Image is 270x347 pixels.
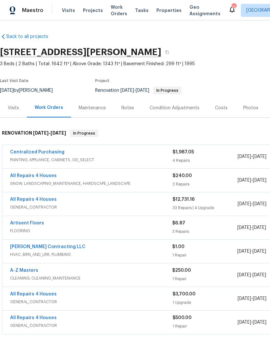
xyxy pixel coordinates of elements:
[237,225,251,230] span: [DATE]
[120,88,149,93] span: -
[10,197,57,202] a: All Repairs 4 Houses
[10,251,172,258] span: HVAC, BRN_AND_LRR, PLUMBING
[51,131,66,135] span: [DATE]
[173,299,238,306] div: 1 Upgrade
[238,295,266,302] span: -
[253,273,266,277] span: [DATE]
[238,153,266,160] span: -
[238,177,266,184] span: -
[161,46,173,58] button: Copy Address
[238,201,266,207] span: -
[10,322,173,329] span: GENERAL_CONTRACTOR
[111,4,127,17] span: Work Orders
[253,178,266,183] span: [DATE]
[231,4,236,10] div: 13
[173,323,238,329] div: 1 Repair
[121,105,134,111] div: Notes
[10,228,172,234] span: FLOORING
[33,131,49,135] span: [DATE]
[237,249,251,254] span: [DATE]
[237,273,251,277] span: [DATE]
[253,296,266,301] span: [DATE]
[243,105,258,111] div: Photos
[10,173,57,178] a: All Repairs 4 Houses
[238,178,251,183] span: [DATE]
[253,225,266,230] span: [DATE]
[22,7,43,14] span: Maestro
[10,157,173,163] span: PAINTING, APPLIANCE, CABINETS, OD_SELECT
[95,79,109,83] span: Project
[253,249,266,254] span: [DATE]
[10,275,172,281] span: CLEANING, CLEANING_MAINTENANCE
[120,88,134,93] span: [DATE]
[237,248,266,255] span: -
[10,204,173,210] span: GENERAL_CONTRACTOR
[238,154,251,159] span: [DATE]
[253,320,266,325] span: [DATE]
[10,292,57,296] a: All Repairs 4 Houses
[253,202,266,206] span: [DATE]
[173,197,195,202] span: $12,731.16
[172,268,191,273] span: $250.00
[172,228,237,235] div: 3 Repairs
[238,319,266,326] span: -
[136,88,149,93] span: [DATE]
[173,316,192,320] span: $500.00
[150,105,199,111] div: Condition Adjustments
[62,7,75,14] span: Visits
[8,105,19,111] div: Visits
[238,202,251,206] span: [DATE]
[10,221,44,225] a: Artisent Floors
[10,150,64,154] a: Centralized Purchasing
[173,181,238,187] div: 2 Repairs
[173,173,192,178] span: $240.00
[33,131,66,135] span: -
[172,221,185,225] span: $6.87
[10,180,173,187] span: SNOW, LANDSCAPING_MAINTENANCE, HARDSCAPE_LANDSCAPE
[173,150,194,154] span: $1,987.05
[253,154,266,159] span: [DATE]
[83,7,103,14] span: Projects
[154,89,181,92] span: In Progress
[173,205,238,211] div: 33 Repairs | 4 Upgrade
[237,224,266,231] span: -
[79,105,106,111] div: Maintenance
[238,296,251,301] span: [DATE]
[189,4,220,17] span: Geo Assignments
[10,245,85,249] a: [PERSON_NAME] Contracting LLC
[2,129,66,137] h6: RENOVATION
[10,299,173,305] span: GENERAL_CONTRACTOR
[173,292,196,296] span: $3,700.00
[237,272,266,278] span: -
[172,252,237,258] div: 1 Repair
[156,7,182,14] span: Properties
[10,268,38,273] a: A-Z Masters
[135,8,149,13] span: Tasks
[95,88,182,93] span: Renovation
[172,245,185,249] span: $1.00
[238,320,251,325] span: [DATE]
[35,104,63,111] div: Work Orders
[173,157,238,164] div: 4 Repairs
[10,316,57,320] a: All Repairs 4 Houses
[172,276,237,282] div: 1 Repair
[215,105,228,111] div: Costs
[71,130,98,137] span: In Progress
